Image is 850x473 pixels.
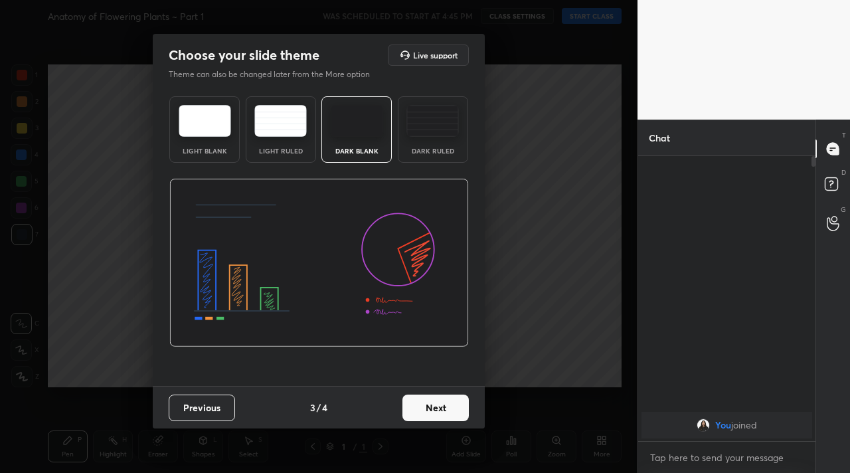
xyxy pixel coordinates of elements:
[331,105,383,137] img: darkTheme.f0cc69e5.svg
[841,205,846,215] p: G
[179,105,231,137] img: lightTheme.e5ed3b09.svg
[842,130,846,140] p: T
[402,395,469,421] button: Next
[317,401,321,415] h4: /
[697,419,710,432] img: dbef72a569dc4e7fb15a370dab58d10a.jpg
[406,147,460,154] div: Dark Ruled
[841,167,846,177] p: D
[406,105,459,137] img: darkRuledTheme.de295e13.svg
[715,420,731,430] span: You
[169,68,384,80] p: Theme can also be changed later from the More option
[254,105,307,137] img: lightRuledTheme.5fabf969.svg
[254,147,307,154] div: Light Ruled
[322,401,327,415] h4: 4
[413,51,458,59] h5: Live support
[330,147,383,154] div: Dark Blank
[169,47,319,64] h2: Choose your slide theme
[169,179,469,347] img: darkThemeBanner.d06ce4a2.svg
[638,120,681,155] p: Chat
[731,420,757,430] span: joined
[638,409,815,441] div: grid
[169,395,235,421] button: Previous
[178,147,231,154] div: Light Blank
[310,401,315,415] h4: 3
